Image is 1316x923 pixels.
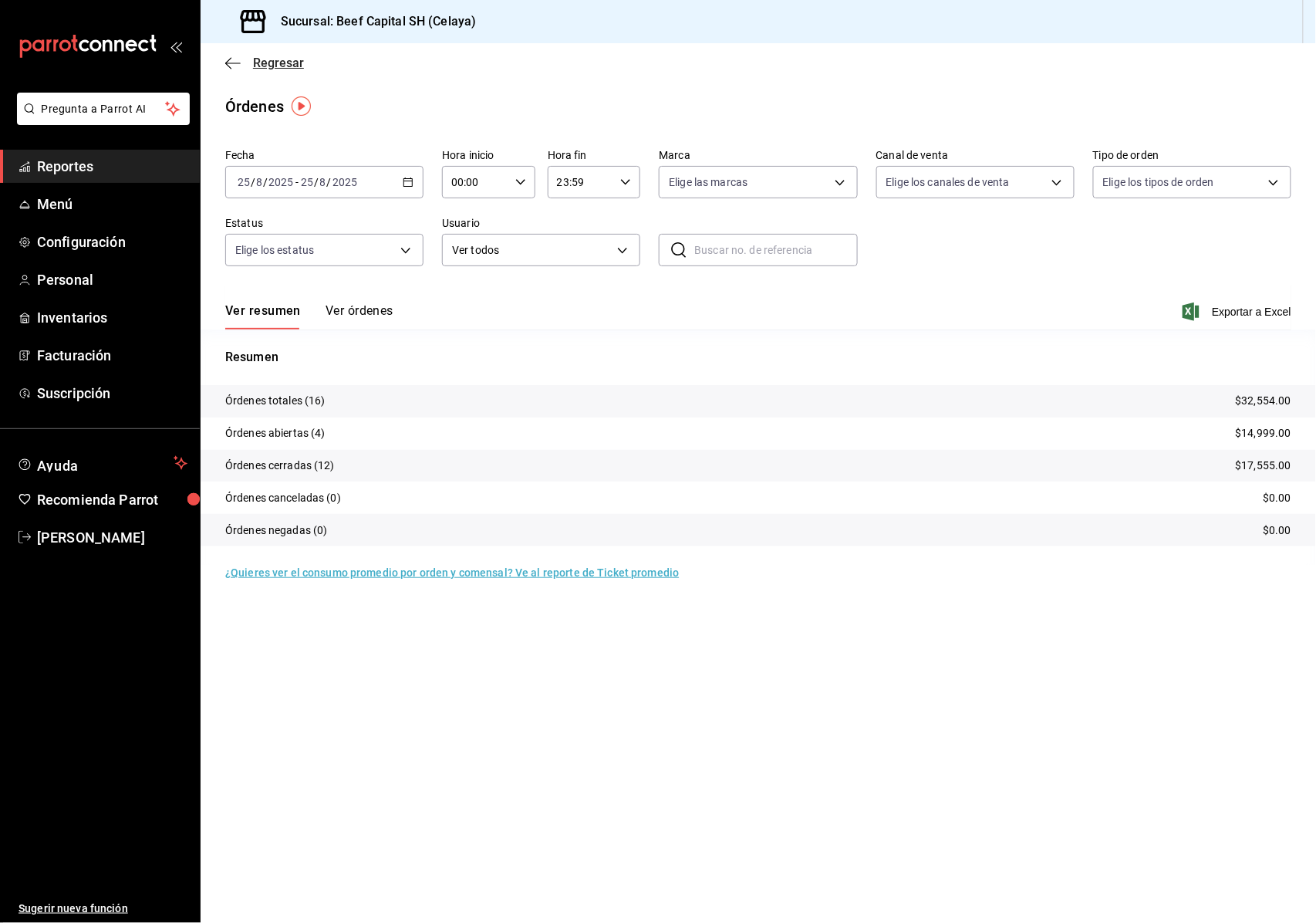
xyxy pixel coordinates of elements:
[237,176,251,188] input: --
[1093,150,1291,161] label: Tipo de orden
[1103,174,1214,190] span: Elige los tipos de orden
[253,56,304,70] span: Regresar
[37,307,187,328] span: Inventarios
[37,269,187,290] span: Personal
[225,56,304,70] button: Regresar
[452,242,612,259] span: Ver todos
[876,150,1075,161] label: Canal de venta
[548,150,641,161] label: Hora fin
[694,235,857,265] input: Buscar no. de referencia
[225,393,326,409] p: Órdenes totales (16)
[37,232,187,252] span: Configuración
[225,303,301,330] button: Ver resumen
[37,489,187,510] span: Recomienda Parrot
[37,454,167,472] span: Ayuda
[268,176,294,188] input: ----
[1236,425,1291,441] p: $14,999.00
[326,303,393,330] button: Ver órdenes
[225,218,423,229] label: Estatus
[37,156,187,177] span: Reportes
[225,522,328,539] p: Órdenes negadas (0)
[263,176,268,188] span: /
[1263,490,1291,506] p: $0.00
[170,40,182,52] button: open_drawer_menu
[332,176,358,188] input: ----
[225,490,341,506] p: Órdenes canceladas (0)
[225,303,393,330] div: navigation tabs
[1236,393,1291,409] p: $32,554.00
[1186,303,1291,321] button: Exportar a Excel
[225,566,679,579] a: ¿Quieres ver el consumo promedio por orden y comensal? Ve al reporte de Ticket promedio
[37,527,187,548] span: [PERSON_NAME]
[235,242,314,258] span: Elige los estatus
[19,901,187,917] span: Sugerir nueva función
[1236,458,1291,474] p: $17,555.00
[225,348,1291,367] p: Resumen
[319,176,327,188] input: --
[37,345,187,366] span: Facturación
[37,383,187,404] span: Suscripción
[251,176,255,188] span: /
[442,218,640,229] label: Usuario
[268,12,476,31] h3: Sucursal: Beef Capital SH (Celaya)
[255,176,263,188] input: --
[442,150,535,161] label: Hora inicio
[225,425,326,441] p: Órdenes abiertas (4)
[300,176,314,188] input: --
[295,176,299,188] span: -
[225,458,335,474] p: Órdenes cerradas (12)
[17,93,190,125] button: Pregunta a Parrot AI
[225,95,284,118] div: Órdenes
[11,112,190,128] a: Pregunta a Parrot AI
[37,194,187,215] span: Menú
[1263,522,1291,539] p: $0.00
[669,174,747,190] span: Elige las marcas
[225,150,423,161] label: Fecha
[659,150,857,161] label: Marca
[327,176,332,188] span: /
[292,96,311,116] img: Tooltip marker
[886,174,1010,190] span: Elige los canales de venta
[314,176,319,188] span: /
[42,101,166,117] span: Pregunta a Parrot AI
